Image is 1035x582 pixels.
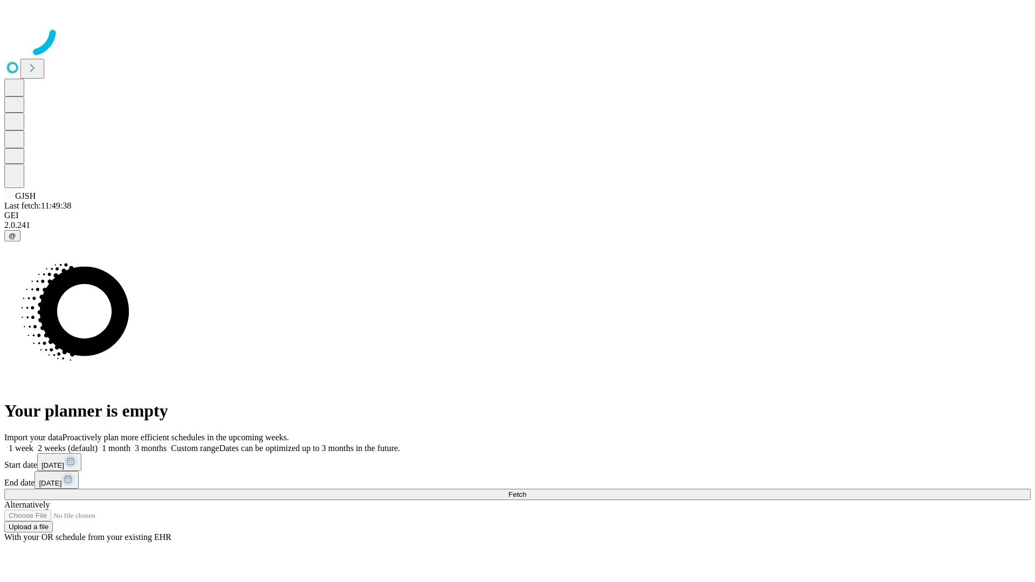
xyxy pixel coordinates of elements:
[9,444,33,453] span: 1 week
[39,479,61,487] span: [DATE]
[171,444,219,453] span: Custom range
[4,521,53,532] button: Upload a file
[4,201,71,210] span: Last fetch: 11:49:38
[4,489,1031,500] button: Fetch
[34,471,79,489] button: [DATE]
[4,433,63,442] span: Import your data
[4,401,1031,421] h1: Your planner is empty
[42,461,64,469] span: [DATE]
[4,532,171,542] span: With your OR schedule from your existing EHR
[15,191,36,200] span: GJSH
[4,230,20,241] button: @
[63,433,289,442] span: Proactively plan more efficient schedules in the upcoming weeks.
[135,444,167,453] span: 3 months
[38,444,98,453] span: 2 weeks (default)
[102,444,130,453] span: 1 month
[9,232,16,240] span: @
[508,490,526,498] span: Fetch
[4,211,1031,220] div: GEI
[4,453,1031,471] div: Start date
[4,500,50,509] span: Alternatively
[37,453,81,471] button: [DATE]
[219,444,400,453] span: Dates can be optimized up to 3 months in the future.
[4,471,1031,489] div: End date
[4,220,1031,230] div: 2.0.241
